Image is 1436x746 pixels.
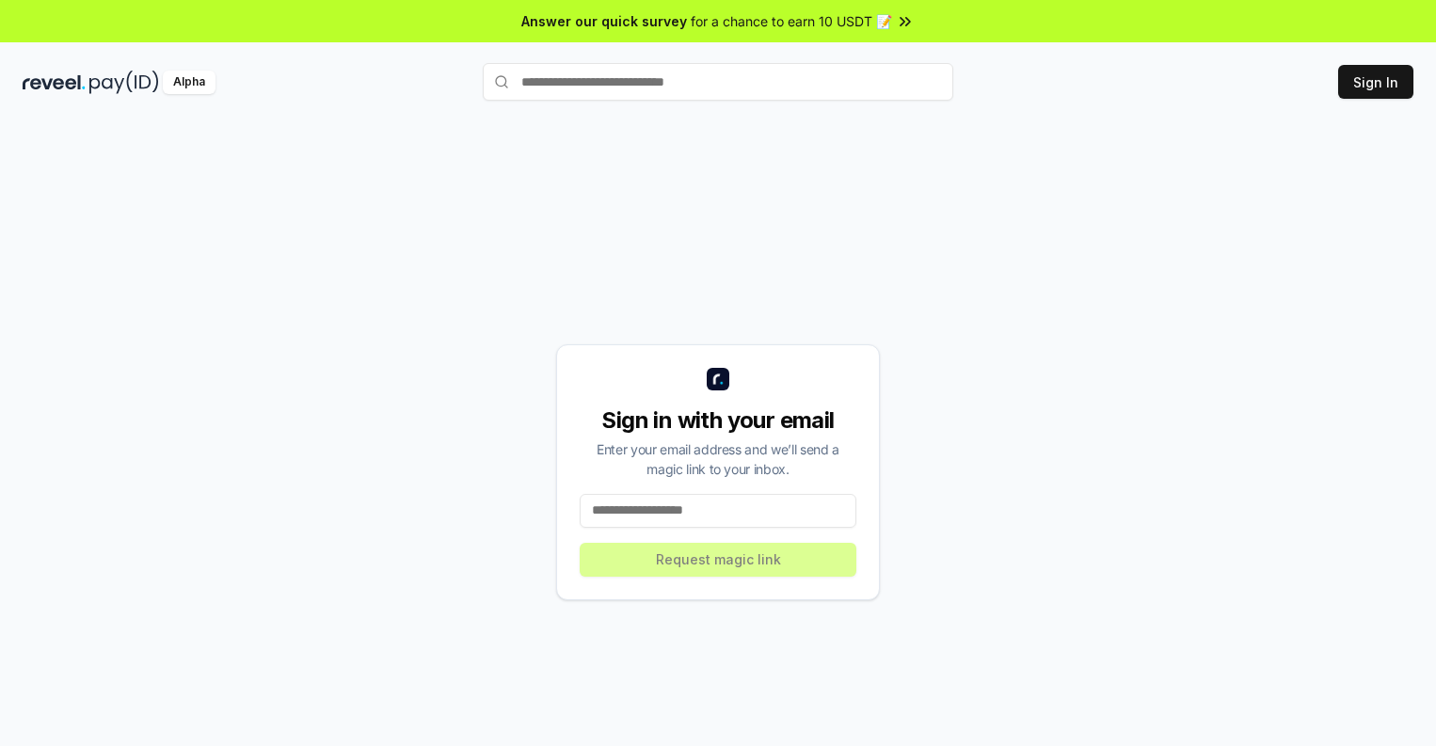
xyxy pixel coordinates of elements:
[707,368,729,390] img: logo_small
[1338,65,1413,99] button: Sign In
[89,71,159,94] img: pay_id
[23,71,86,94] img: reveel_dark
[580,439,856,479] div: Enter your email address and we’ll send a magic link to your inbox.
[521,11,687,31] span: Answer our quick survey
[580,405,856,436] div: Sign in with your email
[163,71,215,94] div: Alpha
[691,11,892,31] span: for a chance to earn 10 USDT 📝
